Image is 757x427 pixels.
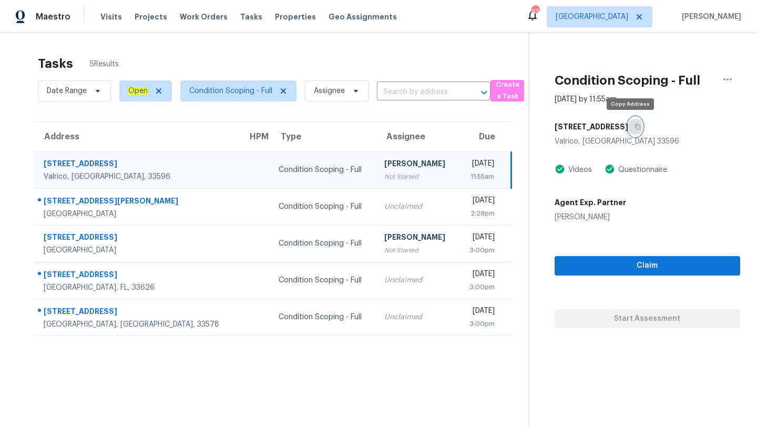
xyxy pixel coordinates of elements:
[467,171,494,182] div: 11:55am
[279,201,367,212] div: Condition Scoping - Full
[555,197,626,208] h5: Agent Exp. Partner
[100,12,122,22] span: Visits
[496,79,519,103] span: Create a Task
[555,136,740,147] div: Valrico, [GEOGRAPHIC_DATA] 33596
[555,164,565,175] img: Artifact Present Icon
[44,158,231,171] div: [STREET_ADDRESS]
[376,122,458,151] th: Assignee
[44,245,231,256] div: [GEOGRAPHIC_DATA]
[467,195,495,208] div: [DATE]
[270,122,376,151] th: Type
[531,6,539,17] div: 43
[128,87,148,95] ah_el_jm_1744035306855: Open
[555,75,700,86] h2: Condition Scoping - Full
[314,86,345,96] span: Assignee
[44,319,231,330] div: [GEOGRAPHIC_DATA], [GEOGRAPHIC_DATA], 33578
[38,58,73,69] h2: Tasks
[377,84,461,100] input: Search by address
[556,12,628,22] span: [GEOGRAPHIC_DATA]
[605,164,615,175] img: Artifact Present Icon
[555,256,740,276] button: Claim
[555,212,626,222] div: [PERSON_NAME]
[384,158,450,171] div: [PERSON_NAME]
[565,165,592,175] div: Videos
[279,312,367,322] div: Condition Scoping - Full
[239,122,270,151] th: HPM
[555,121,628,132] h5: [STREET_ADDRESS]
[467,158,494,171] div: [DATE]
[384,312,450,322] div: Unclaimed
[384,245,450,256] div: Not Started
[329,12,397,22] span: Geo Assignments
[467,269,495,282] div: [DATE]
[36,12,70,22] span: Maestro
[384,232,450,245] div: [PERSON_NAME]
[279,275,367,286] div: Condition Scoping - Full
[135,12,167,22] span: Projects
[384,275,450,286] div: Unclaimed
[615,165,667,175] div: Questionnaire
[678,12,741,22] span: [PERSON_NAME]
[279,165,367,175] div: Condition Scoping - Full
[275,12,316,22] span: Properties
[467,208,495,219] div: 2:28pm
[467,232,495,245] div: [DATE]
[180,12,228,22] span: Work Orders
[44,282,231,293] div: [GEOGRAPHIC_DATA], FL, 33626
[467,319,495,329] div: 3:00pm
[384,201,450,212] div: Unclaimed
[34,122,239,151] th: Address
[279,238,367,249] div: Condition Scoping - Full
[44,171,231,182] div: Valrico, [GEOGRAPHIC_DATA], 33596
[477,85,492,100] button: Open
[44,232,231,245] div: [STREET_ADDRESS]
[44,196,231,209] div: [STREET_ADDRESS][PERSON_NAME]
[240,13,262,21] span: Tasks
[467,282,495,292] div: 3:00pm
[189,86,272,96] span: Condition Scoping - Full
[563,259,732,272] span: Claim
[44,269,231,282] div: [STREET_ADDRESS]
[555,94,617,105] div: [DATE] by 11:55am
[47,86,87,96] span: Date Range
[90,59,119,69] span: 5 Results
[490,80,524,101] button: Create a Task
[467,245,495,256] div: 3:00pm
[458,122,512,151] th: Due
[44,209,231,219] div: [GEOGRAPHIC_DATA]
[384,171,450,182] div: Not Started
[467,306,495,319] div: [DATE]
[44,306,231,319] div: [STREET_ADDRESS]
